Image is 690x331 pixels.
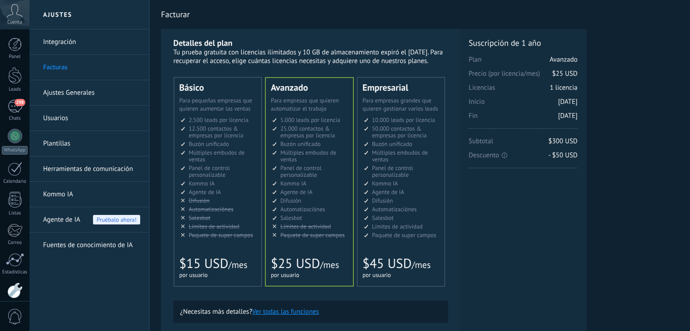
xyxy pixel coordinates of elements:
span: Agente de IA [189,188,221,196]
div: Avanzado [271,83,348,92]
span: Paquete de super campos [189,231,253,239]
span: 50.000 contactos & empresas por licencia [372,125,426,139]
span: Panel de control personalizable [189,164,230,179]
span: Pruébalo ahora! [93,215,140,224]
div: Listas [2,210,28,216]
span: $25 USD [552,69,577,78]
span: [DATE] [558,97,577,106]
li: Usuarios [29,106,149,131]
a: Agente de IA Pruébalo ahora! [43,207,140,233]
span: Para empresas que quieren automatizar el trabajo [271,97,339,112]
span: Kommo IA [280,180,306,187]
div: Leads [2,87,28,92]
div: WhatsApp [2,146,28,155]
span: Descuento [469,151,577,160]
div: Calendario [2,179,28,185]
div: Panel [2,54,28,60]
a: Herramientas de comunicación [43,156,140,182]
div: Básico [179,83,256,92]
span: por usuario [362,271,391,279]
span: Buzón unificado [372,140,412,148]
div: Correo [2,240,28,246]
span: Límites de actividad [372,223,423,230]
span: Múltiples embudos de ventas [189,149,245,163]
li: Agente de IA [29,207,149,233]
span: Salesbot [189,214,210,222]
span: $45 USD [362,255,411,272]
span: Difusión [372,197,393,204]
span: 25.000 contactos & empresas por licencia [280,125,335,139]
span: Límites de actividad [189,223,240,230]
span: Plan [469,55,577,69]
span: 5.000 leads por licencia [280,116,340,124]
span: Límites de actividad [280,223,331,230]
span: Avanzado [550,55,577,64]
span: $300 USD [548,137,577,146]
span: 298 [15,99,25,106]
span: - $50 USD [548,151,577,160]
span: Licencias [469,83,577,97]
span: Automatizaciónes [189,205,234,213]
span: [DATE] [558,112,577,120]
span: Paquete de super campos [372,231,436,239]
span: $25 USD [271,255,320,272]
li: Kommo IA [29,182,149,207]
span: Buzón unificado [189,140,229,148]
li: Integración [29,29,149,55]
a: Facturas [43,55,140,80]
span: $15 USD [179,255,228,272]
span: Para empresas grandes que quieren gestionar varios leads [362,97,438,112]
span: Facturar [161,10,190,19]
span: /mes [228,259,247,271]
span: Difusión [280,197,301,204]
a: Usuarios [43,106,140,131]
span: Cuenta [7,19,22,25]
li: Plantillas [29,131,149,156]
div: Empresarial [362,83,440,92]
li: Facturas [29,55,149,80]
div: Chats [2,116,28,122]
a: Ajustes Generales [43,80,140,106]
span: Precio (por licencia/mes) [469,69,577,83]
span: 10.000 leads por licencia [372,116,435,124]
span: /mes [411,259,431,271]
li: Fuentes de conocimiento de IA [29,233,149,258]
span: por usuario [179,271,208,279]
span: Múltiples embudos de ventas [280,149,336,163]
span: Paquete de super campos [280,231,345,239]
span: 12.500 contactos & empresas por licencia [189,125,243,139]
span: Automatizaciónes [372,205,417,213]
b: Detalles del plan [173,38,232,48]
span: por usuario [271,271,299,279]
div: Estadísticas [2,269,28,275]
span: Suscripción de 1 año [469,38,577,48]
span: Kommo IA [372,180,398,187]
span: Inicio [469,97,577,112]
span: 1 licencia [550,83,577,92]
span: Para pequeñas empresas que quieren aumentar las ventas [179,97,252,112]
span: Múltiples embudos de ventas [372,149,428,163]
span: /mes [320,259,339,271]
div: Tu prueba gratuita con licencias ilimitados y 10 GB de almacenamiento expiró el [DATE]. Para recu... [173,48,448,65]
span: Agente de IA [280,188,313,196]
span: Automatizaciónes [280,205,325,213]
a: Fuentes de conocimiento de IA [43,233,140,258]
a: Kommo IA [43,182,140,207]
span: Salesbot [280,214,302,222]
li: Herramientas de comunicación [29,156,149,182]
a: Integración [43,29,140,55]
span: Salesbot [372,214,394,222]
a: Plantillas [43,131,140,156]
span: Panel de control personalizable [372,164,413,179]
button: Ver todas las funciones [252,307,319,316]
p: ¿Necesitas más detalles? [180,307,441,316]
span: Difusión [189,197,210,204]
span: Agente de IA [372,188,404,196]
span: Panel de control personalizable [280,164,322,179]
span: Subtotal [469,137,577,151]
span: 2.500 leads por licencia [189,116,249,124]
span: Agente de IA [43,207,80,233]
span: Buzón unificado [280,140,321,148]
span: Fin [469,112,577,126]
span: Kommo IA [189,180,215,187]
